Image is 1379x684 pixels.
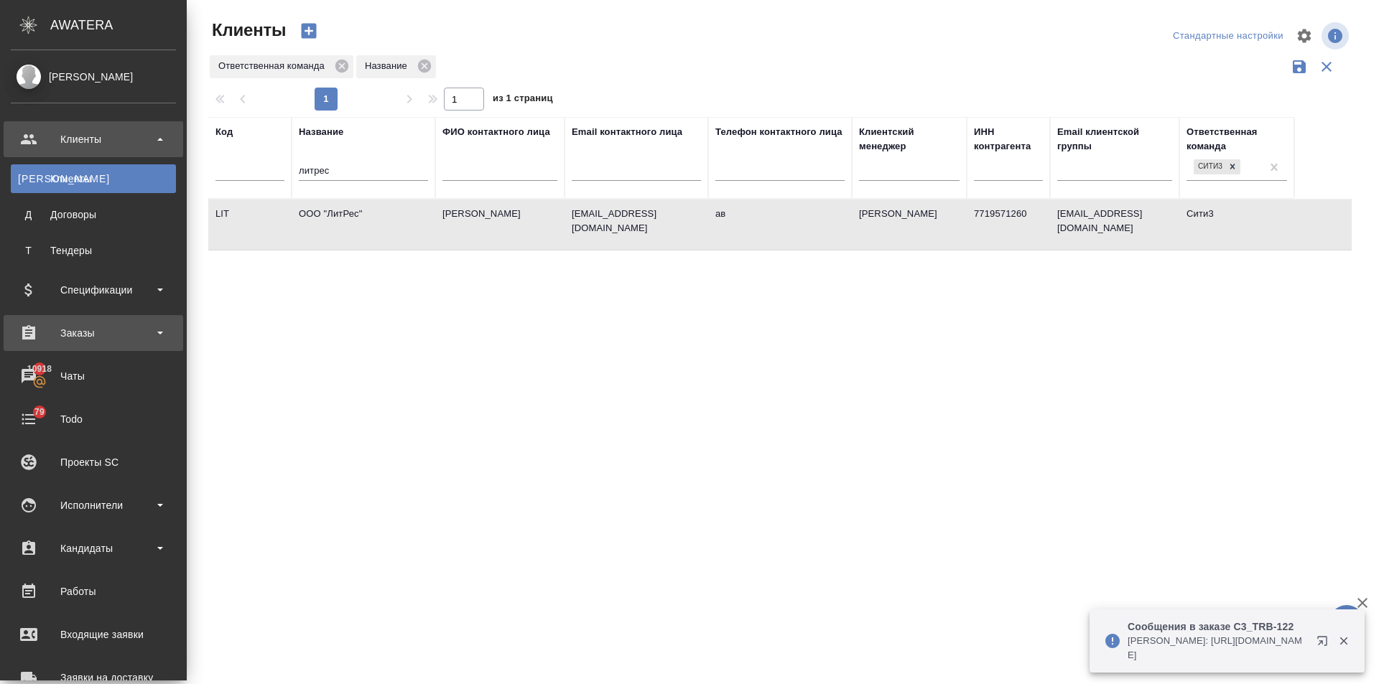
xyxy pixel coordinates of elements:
div: Название [299,125,343,139]
button: Закрыть [1329,634,1358,647]
div: Ответственная команда [210,55,353,78]
a: Входящие заявки [4,617,183,652]
div: Email контактного лица [572,125,682,139]
td: ООО "ЛитРес" [292,200,435,250]
a: [PERSON_NAME]Клиенты [11,164,176,193]
p: Ответственная команда [218,59,330,73]
div: ФИО контактного лица [442,125,550,139]
td: [PERSON_NAME] [435,200,565,250]
td: LIT [208,200,292,250]
button: 🙏 [1329,605,1365,641]
div: Клиентский менеджер [859,125,960,154]
div: AWATERA [50,11,187,39]
div: [PERSON_NAME] [11,69,176,85]
span: из 1 страниц [493,90,553,111]
div: Спецификации [11,279,176,301]
div: Договоры [18,207,169,222]
p: Сообщения в заказе C3_TRB-122 [1128,619,1307,634]
button: Открыть в новой вкладке [1308,627,1342,661]
p: Название [365,59,412,73]
button: Сбросить фильтры [1313,53,1340,80]
div: Название [356,55,436,78]
p: [EMAIL_ADDRESS][DOMAIN_NAME] [572,207,701,235]
button: Создать [292,19,326,43]
p: ав [715,207,845,221]
div: split button [1169,25,1287,47]
a: Проекты SC [4,444,183,480]
div: Телефон контактного лица [715,125,842,139]
td: [EMAIL_ADDRESS][DOMAIN_NAME] [1050,200,1179,250]
div: ИНН контрагента [974,125,1043,154]
a: 79Todo [4,401,183,437]
div: Проекты SC [11,451,176,473]
span: Настроить таблицу [1287,19,1322,53]
span: 79 [26,405,53,419]
a: 10918Чаты [4,358,183,394]
div: Исполнители [11,495,176,516]
a: ДДоговоры [11,200,176,229]
div: Тендеры [18,243,169,258]
td: 7719571260 [967,200,1050,250]
a: ТТендеры [11,236,176,265]
div: Ответственная команда [1187,125,1287,154]
span: Посмотреть информацию [1322,22,1352,50]
div: Todo [11,408,176,430]
div: Заказы [11,322,176,344]
div: Кандидаты [11,538,176,559]
p: [PERSON_NAME]: [URL][DOMAIN_NAME] [1128,634,1307,662]
span: Клиенты [208,19,286,42]
div: Клиенты [18,172,169,186]
div: Сити3 [1192,158,1242,176]
div: Чаты [11,365,176,387]
div: Работы [11,581,176,602]
div: Код [215,125,233,139]
td: Сити3 [1179,200,1294,250]
a: Работы [4,573,183,609]
div: Входящие заявки [11,624,176,645]
div: Email клиентской группы [1057,125,1172,154]
button: Сохранить фильтры [1286,53,1313,80]
span: 10918 [19,362,60,376]
div: Сити3 [1194,159,1225,174]
div: Клиенты [11,128,176,150]
td: [PERSON_NAME] [852,200,967,250]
